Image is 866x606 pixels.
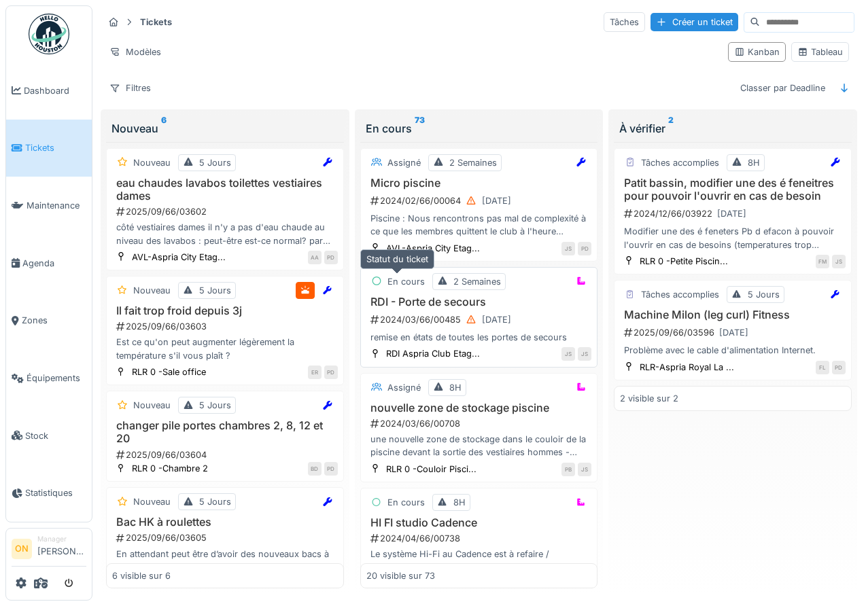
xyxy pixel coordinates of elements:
[6,62,92,120] a: Dashboard
[620,177,846,202] h3: Patit bassin, modifier une des é feneitres pour pouvoir l'ouvrir en cas de besoin
[133,284,171,297] div: Nouveau
[308,251,322,264] div: AA
[366,177,592,190] h3: Micro piscine
[112,516,338,529] h3: Bac HK à roulettes
[133,156,171,169] div: Nouveau
[369,532,592,545] div: 2024/04/66/00738
[112,419,338,445] h3: changer pile portes chambres 2, 8, 12 et 20
[640,255,728,268] div: RLR 0 -Petite Piscin...
[453,275,501,288] div: 2 Semaines
[6,465,92,522] a: Statistiques
[651,13,738,31] div: Créer un ticket
[199,399,231,412] div: 5 Jours
[112,548,338,573] div: En attendant peut être d’avoir des nouveaux bacs à roulettes pour le HK pouvez vous faire qqch po...
[25,429,86,442] span: Stock
[22,314,86,327] span: Zones
[561,242,575,255] div: JS
[324,251,338,264] div: PD
[308,462,322,476] div: BD
[132,251,226,264] div: AVL-Aspria City Etag...
[366,516,592,529] h3: HI FI studio Cadence
[112,177,338,202] h3: eau chaudes lavabos toilettes vestiaires dames
[369,311,592,328] div: 2024/03/66/00485
[24,84,86,97] span: Dashboard
[386,463,477,476] div: RLR 0 -Couloir Pisci...
[308,366,322,379] div: ER
[816,361,829,374] div: FL
[360,249,434,269] div: Statut du ticket
[449,381,462,394] div: 8H
[619,120,846,137] div: À vérifier
[415,120,425,137] sup: 73
[6,292,92,350] a: Zones
[37,534,86,544] div: Manager
[135,16,177,29] strong: Tickets
[748,156,760,169] div: 8H
[112,304,338,317] h3: Il fait trop froid depuis 3j
[641,156,719,169] div: Tâches accomplies
[366,569,435,582] div: 20 visible sur 73
[324,462,338,476] div: PD
[103,42,167,62] div: Modèles
[832,361,846,374] div: PD
[623,324,846,341] div: 2025/09/66/03596
[115,531,338,544] div: 2025/09/66/03605
[161,120,167,137] sup: 6
[623,205,846,222] div: 2024/12/66/03922
[115,448,338,461] div: 2025/09/66/03604
[578,242,591,255] div: PD
[366,296,592,308] h3: RDI - Porte de secours
[797,46,843,58] div: Tableau
[386,242,480,255] div: AVL-Aspria City Etag...
[199,284,231,297] div: 5 Jours
[115,205,338,218] div: 2025/09/66/03602
[734,78,831,98] div: Classer par Deadline
[366,212,592,238] div: Piscine : Nous rencontrons pas mal de complexité à ce que les membres quittent le club à l'heure ...
[620,225,846,251] div: Modifier une des é feneters Pb d efacon à pouvoir l'ouvrir en cas de besoins (temperatures trop e...
[27,372,86,385] span: Équipements
[112,336,338,361] div: Est ce qu'on peut augmenter légèrement la température s'il vous plaît ?
[132,462,208,475] div: RLR 0 -Chambre 2
[620,344,846,357] div: Problème avec le cable d'alimentation Internet.
[386,347,480,360] div: RDI Aspria Club Etag...
[29,14,69,54] img: Badge_color-CXgf-gQk.svg
[366,433,592,459] div: une nouvelle zone de stockage dans le couloir de la piscine devant la sortie des vestiaires homme...
[199,156,231,169] div: 5 Jours
[132,366,206,378] div: RLR 0 -Sale office
[561,347,575,361] div: JS
[103,78,157,98] div: Filtres
[115,320,338,333] div: 2025/09/66/03603
[369,192,592,209] div: 2024/02/66/00064
[832,255,846,268] div: JS
[25,486,86,499] span: Statistiques
[12,539,32,559] li: ON
[366,548,592,573] div: Le système Hi-Fi au Cadence est à refaire / rafraichir
[387,156,421,169] div: Assigné
[27,199,86,212] span: Maintenance
[640,361,734,374] div: RLR-Aspria Royal La ...
[719,326,748,339] div: [DATE]
[482,313,511,326] div: [DATE]
[748,288,780,301] div: 5 Jours
[578,463,591,476] div: JS
[199,495,231,508] div: 5 Jours
[578,347,591,361] div: JS
[6,407,92,465] a: Stock
[111,120,339,137] div: Nouveau
[620,308,846,321] h3: Machine Milon (leg curl) Fitness
[482,194,511,207] div: [DATE]
[37,534,86,563] li: [PERSON_NAME]
[366,402,592,414] h3: nouvelle zone de stockage piscine
[6,120,92,177] a: Tickets
[133,399,171,412] div: Nouveau
[25,141,86,154] span: Tickets
[449,156,497,169] div: 2 Semaines
[641,288,719,301] div: Tâches accomplies
[6,177,92,234] a: Maintenance
[12,534,86,567] a: ON Manager[PERSON_NAME]
[561,463,575,476] div: PB
[453,496,466,509] div: 8H
[324,366,338,379] div: PD
[112,569,171,582] div: 6 visible sur 6
[369,417,592,430] div: 2024/03/66/00708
